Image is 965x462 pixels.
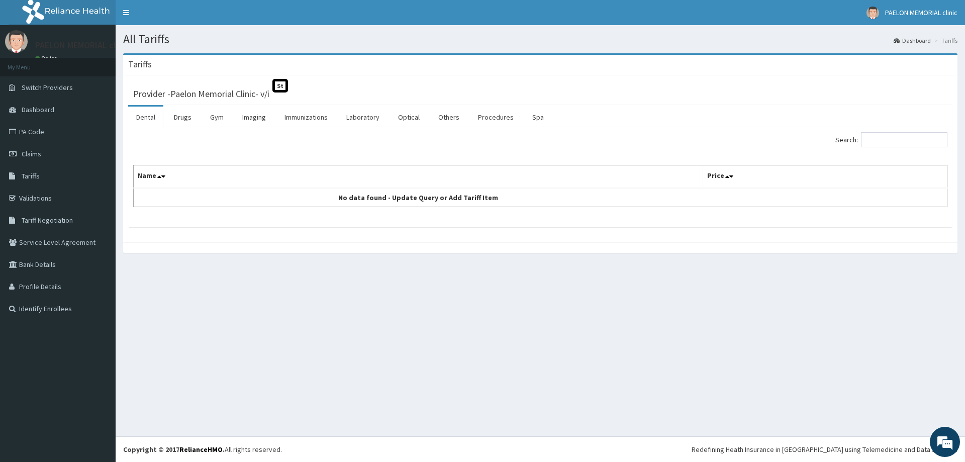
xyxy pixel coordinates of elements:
span: Switch Providers [22,83,73,92]
a: Laboratory [338,107,388,128]
a: Optical [390,107,428,128]
a: Spa [524,107,552,128]
h1: All Tariffs [123,33,957,46]
strong: Copyright © 2017 . [123,445,225,454]
a: Immunizations [276,107,336,128]
a: Dental [128,107,163,128]
li: Tariffs [932,36,957,45]
a: Procedures [470,107,522,128]
img: User Image [5,30,28,53]
span: St [272,79,288,93]
th: Name [134,165,703,189]
h3: Tariffs [128,60,152,69]
span: Tariff Negotiation [22,216,73,225]
td: No data found - Update Query or Add Tariff Item [134,188,703,207]
footer: All rights reserved. [116,436,965,462]
div: Redefining Heath Insurance in [GEOGRAPHIC_DATA] using Telemedicine and Data Science! [692,444,957,454]
a: Dashboard [894,36,931,45]
a: Gym [202,107,232,128]
span: PAELON MEMORIAL clinic [885,8,957,17]
span: Dashboard [22,105,54,114]
th: Price [703,165,947,189]
a: RelianceHMO [179,445,223,454]
img: User Image [866,7,879,19]
span: Claims [22,149,41,158]
h3: Provider - Paelon Memorial Clinic- v/i [133,89,269,99]
p: PAELON MEMORIAL clinic [35,41,130,50]
span: Tariffs [22,171,40,180]
input: Search: [861,132,947,147]
a: Imaging [234,107,274,128]
a: Drugs [166,107,200,128]
a: Others [430,107,467,128]
a: Online [35,55,59,62]
label: Search: [835,132,947,147]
